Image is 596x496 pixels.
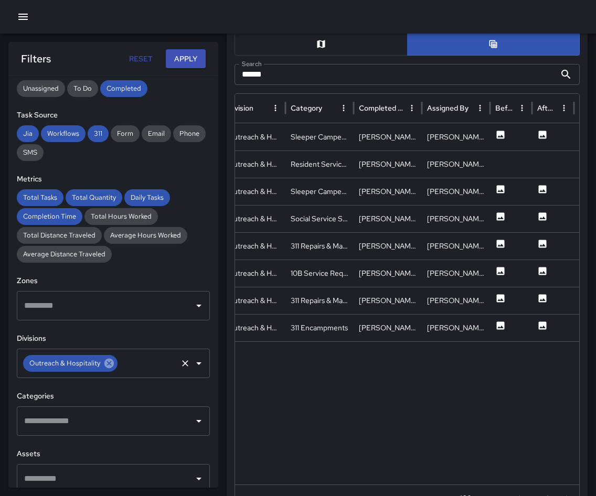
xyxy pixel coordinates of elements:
[23,355,118,372] div: Outreach & Hospitality
[191,356,206,371] button: Open
[66,189,122,206] div: Total Quantity
[427,103,469,113] div: Assigned By
[422,205,490,232] div: Michael Lopez
[354,287,422,314] div: Michael Lopez
[222,123,285,150] div: Outreach & Hospitality
[178,356,193,371] button: Clear
[422,232,490,260] div: Michael Lopez
[173,128,206,139] span: Phone
[100,80,147,97] div: Completed
[285,150,354,178] div: Resident Services
[21,50,51,67] h6: Filters
[111,125,140,142] div: Form
[285,314,354,341] div: 311 Encampments
[17,391,210,402] h6: Categories
[23,358,107,369] span: Outreach & Hospitality
[359,103,403,113] div: Completed By
[17,208,82,225] div: Completion Time
[515,101,529,115] button: Before Photo column menu
[17,144,44,161] div: SMS
[354,178,422,205] div: Michael Lopez
[17,189,63,206] div: Total Tasks
[191,471,206,486] button: Open
[17,83,65,94] span: Unassigned
[17,128,39,139] span: Jia
[405,101,419,115] button: Completed By column menu
[422,123,490,150] div: Michael Lopez
[41,125,86,142] div: Workflows
[124,49,157,69] button: Reset
[222,150,285,178] div: Outreach & Hospitality
[557,101,571,115] button: After Photo column menu
[242,59,262,68] label: Search
[422,150,490,178] div: Michael Lopez
[222,205,285,232] div: Outreach & Hospitality
[191,298,206,313] button: Open
[84,208,158,225] div: Total Hours Worked
[124,192,170,203] span: Daily Tasks
[285,123,354,150] div: Sleeper Campers & Loiterers
[17,246,112,263] div: Average Distance Traveled
[166,49,206,69] button: Apply
[495,103,514,113] div: Before Photo
[354,232,422,260] div: Michael Lopez
[104,227,187,244] div: Average Hours Worked
[422,287,490,314] div: Michael Lopez
[422,260,490,287] div: Ignacio Pelayo
[17,448,210,460] h6: Assets
[17,333,210,344] h6: Divisions
[354,123,422,150] div: Michael Lopez
[100,83,147,94] span: Completed
[88,125,109,142] div: 311
[173,125,206,142] div: Phone
[84,211,158,222] span: Total Hours Worked
[17,125,39,142] div: Jia
[222,260,285,287] div: Outreach & Hospitality
[488,39,498,49] svg: Table
[124,189,170,206] div: Daily Tasks
[142,125,171,142] div: Email
[228,103,253,113] div: Division
[422,178,490,205] div: Michael Lopez
[17,147,44,158] span: SMS
[354,314,422,341] div: Michael Lopez
[17,211,82,222] span: Completion Time
[17,192,63,203] span: Total Tasks
[66,192,122,203] span: Total Quantity
[67,83,98,94] span: To Do
[537,103,556,113] div: After Photo
[17,275,210,287] h6: Zones
[235,33,408,56] button: Map
[285,205,354,232] div: Social Service Support
[285,287,354,314] div: 311 Repairs & Maintenance
[285,178,354,205] div: Sleeper Campers & Loiterers
[142,128,171,139] span: Email
[17,230,102,241] span: Total Distance Traveled
[285,232,354,260] div: 311 Repairs & Maintenance
[104,230,187,241] span: Average Hours Worked
[473,101,487,115] button: Assigned By column menu
[222,232,285,260] div: Outreach & Hospitality
[354,205,422,232] div: Michael Lopez
[222,178,285,205] div: Outreach & Hospitality
[17,174,210,185] h6: Metrics
[422,314,490,341] div: Michael Lopez
[222,287,285,314] div: Outreach & Hospitality
[354,150,422,178] div: Michael Lopez
[336,101,351,115] button: Category column menu
[407,33,580,56] button: Table
[316,39,326,49] svg: Map
[17,80,65,97] div: Unassigned
[17,110,210,121] h6: Task Source
[291,103,322,113] div: Category
[268,101,283,115] button: Division column menu
[222,314,285,341] div: Outreach & Hospitality
[111,128,140,139] span: Form
[67,80,98,97] div: To Do
[285,260,354,287] div: 10B Service Request
[41,128,86,139] span: Workflows
[17,227,102,244] div: Total Distance Traveled
[191,414,206,428] button: Open
[88,128,109,139] span: 311
[17,249,112,260] span: Average Distance Traveled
